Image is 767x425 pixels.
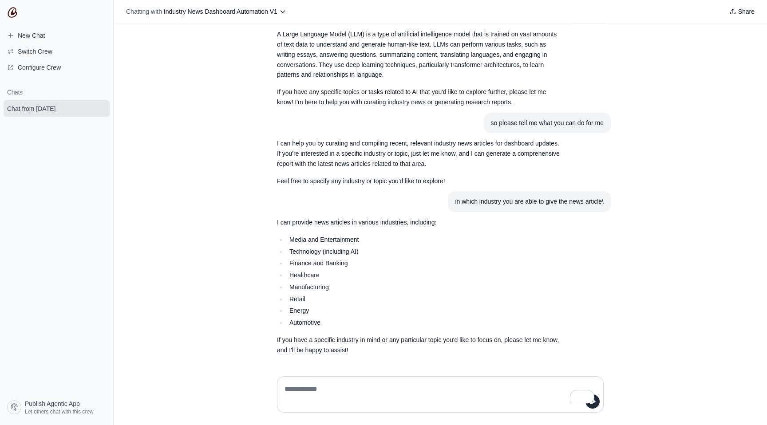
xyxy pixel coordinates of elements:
[277,29,561,80] p: A Large Language Model (LLM) is a type of artificial intelligence model that is trained on vast a...
[270,133,568,191] section: Response
[7,104,55,113] span: Chat from [DATE]
[287,247,561,257] li: Technology (including AI)
[4,100,110,117] a: Chat from [DATE]
[4,28,110,43] a: New Chat
[283,382,598,407] textarea: To enrich screen reader interactions, please activate Accessibility in Grammarly extension settings
[18,47,52,56] span: Switch Crew
[287,318,561,328] li: Automotive
[491,118,604,128] div: so please tell me what you can do for me
[277,87,561,107] p: If you have any specific topics or tasks related to AI that you'd like to explore further, please...
[126,7,162,16] span: Chatting with
[270,24,568,112] section: Response
[277,217,561,228] p: I can provide news articles in various industries, including:
[270,212,568,360] section: Response
[123,5,290,18] button: Chatting with Industry News Dashboard Automation V1
[484,113,611,134] section: User message
[277,138,561,169] p: I can help you by curating and compiling recent, relevant industry news articles for dashboard up...
[455,197,604,207] div: in which industry you are able to give the news article\
[287,282,561,292] li: Manufacturing
[287,270,561,280] li: Healthcare
[287,294,561,304] li: Retail
[164,8,277,15] span: Industry News Dashboard Automation V1
[25,408,94,415] span: Let others chat with this crew
[18,31,45,40] span: New Chat
[287,306,561,316] li: Energy
[726,5,758,18] button: Share
[287,235,561,245] li: Media and Entertainment
[18,63,61,72] span: Configure Crew
[277,176,561,186] p: Feel free to specify any industry or topic you'd like to explore!
[7,7,18,18] img: CrewAI Logo
[4,60,110,75] a: Configure Crew
[287,258,561,268] li: Finance and Banking
[4,397,110,418] a: Publish Agentic App Let others chat with this crew
[25,399,80,408] span: Publish Agentic App
[277,335,561,355] p: If you have a specific industry in mind or any particular topic you'd like to focus on, please le...
[4,44,110,59] button: Switch Crew
[738,7,755,16] span: Share
[448,191,611,212] section: User message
